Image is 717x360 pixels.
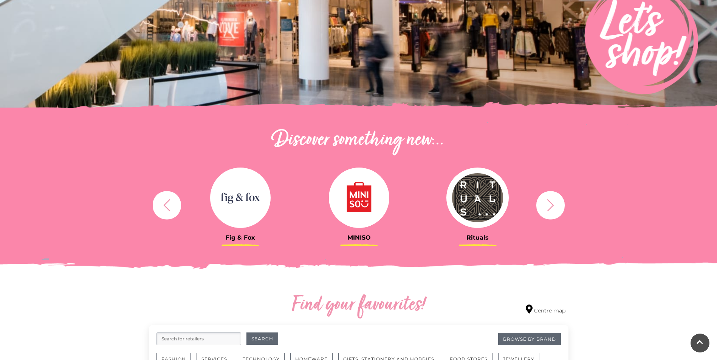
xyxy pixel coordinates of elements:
[498,333,561,345] a: Browse By Brand
[221,293,497,317] h2: Find your favourites!
[246,332,278,345] button: Search
[424,234,531,241] h3: Rituals
[526,305,565,315] a: Centre map
[187,168,294,241] a: Fig & Fox
[156,332,241,345] input: Search for retailers
[149,128,568,152] h2: Discover something new...
[424,168,531,241] a: Rituals
[305,234,413,241] h3: MINISO
[187,234,294,241] h3: Fig & Fox
[305,168,413,241] a: MINISO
